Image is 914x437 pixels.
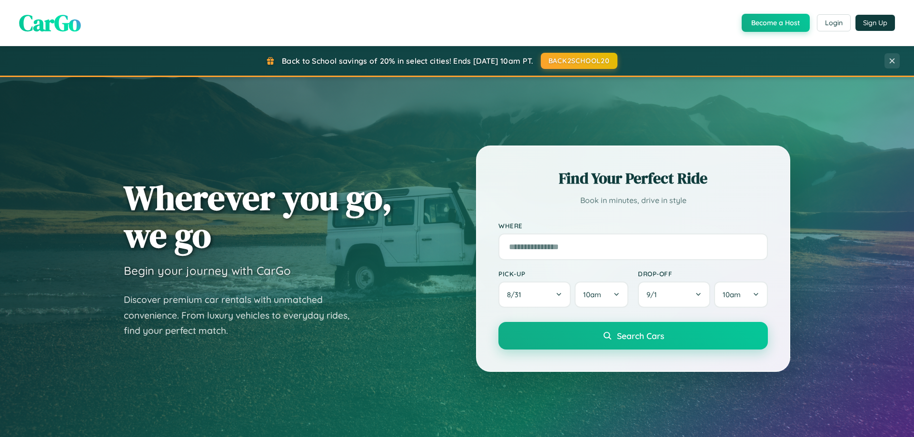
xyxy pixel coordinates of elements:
h2: Find Your Perfect Ride [498,168,768,189]
button: 10am [575,282,628,308]
button: Become a Host [742,14,810,32]
span: CarGo [19,7,81,39]
p: Book in minutes, drive in style [498,194,768,207]
p: Discover premium car rentals with unmatched convenience. From luxury vehicles to everyday rides, ... [124,292,362,339]
button: 8/31 [498,282,571,308]
span: Back to School savings of 20% in select cities! Ends [DATE] 10am PT. [282,56,533,66]
button: 9/1 [638,282,710,308]
button: Sign Up [855,15,895,31]
h3: Begin your journey with CarGo [124,263,291,278]
h1: Wherever you go, we go [124,179,392,254]
label: Where [498,222,768,230]
span: Search Cars [617,330,664,341]
span: 8 / 31 [507,290,526,299]
span: 10am [583,290,601,299]
button: 10am [714,282,768,308]
button: BACK2SCHOOL20 [541,53,617,69]
label: Drop-off [638,270,768,278]
button: Search Cars [498,322,768,350]
span: 9 / 1 [646,290,662,299]
span: 10am [723,290,741,299]
button: Login [817,14,851,31]
label: Pick-up [498,270,628,278]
